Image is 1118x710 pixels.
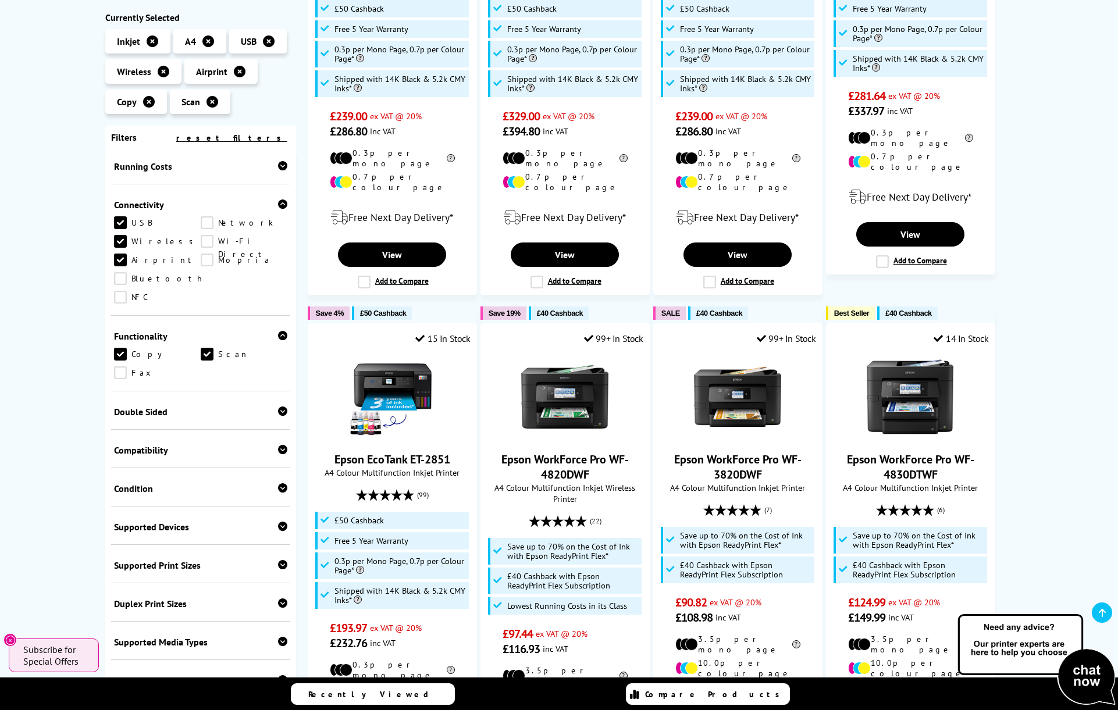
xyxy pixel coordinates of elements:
[645,689,786,700] span: Compare Products
[694,353,781,440] img: Epson WorkForce Pro WF-3820DWF
[710,597,761,608] span: ex VAT @ 20%
[23,644,87,667] span: Subscribe for Special Offers
[330,636,368,651] span: £232.76
[114,160,287,172] div: Running Costs
[330,124,368,139] span: £286.80
[536,628,588,639] span: ex VAT @ 20%
[507,542,639,561] span: Save up to 70% on the Cost of Ink with Epson ReadyPrint Flex*
[114,272,205,285] a: Bluetooth
[105,12,296,23] div: Currently Selected
[675,634,800,655] li: 3.5p per mono page
[185,35,196,47] span: A4
[114,444,287,456] div: Compatibility
[675,172,800,192] li: 0.7p per colour page
[848,88,886,104] span: £281.64
[114,235,201,248] a: Wireless
[507,4,557,13] span: £50 Cashback
[680,4,729,13] span: £50 Cashback
[201,254,287,266] a: Mopria
[856,222,964,247] a: View
[834,309,870,317] span: Best Seller
[543,126,568,137] span: inc VAT
[487,482,643,504] span: A4 Colour Multifunction Inkjet Wireless Printer
[415,333,470,344] div: 15 In Stock
[334,24,408,34] span: Free 5 Year Warranty
[114,521,287,533] div: Supported Devices
[688,306,748,320] button: £40 Cashback
[114,348,201,361] a: Copy
[521,431,608,443] a: Epson WorkForce Pro WF-4820DWF
[308,689,440,700] span: Recently Viewed
[114,254,201,266] a: Airprint
[370,110,422,122] span: ex VAT @ 20%
[503,109,540,124] span: £329.00
[334,45,466,63] span: 0.3p per Mono Page, 0.7p per Colour Page*
[853,54,984,73] span: Shipped with 14K Black & 5.2k CMY Inks*
[114,330,287,342] div: Functionality
[680,531,811,550] span: Save up to 70% on the Cost of Ink with Epson ReadyPrint Flex*
[176,133,287,143] a: reset filters
[370,637,396,648] span: inc VAT
[487,201,643,234] div: modal_delivery
[703,276,774,288] label: Add to Compare
[480,306,526,320] button: Save 19%
[848,104,885,119] span: £337.97
[334,452,450,467] a: Epson EcoTank ET-2851
[196,66,227,77] span: Airprint
[503,626,533,641] span: £97.44
[201,235,287,248] a: Wi-Fi Direct
[330,172,455,192] li: 0.7p per colour page
[757,333,816,344] div: 99+ In Stock
[338,242,446,267] a: View
[626,683,790,705] a: Compare Products
[675,595,707,610] span: £90.82
[853,531,984,550] span: Save up to 70% on the Cost of Ink with Epson ReadyPrint Flex*
[114,559,287,571] div: Supported Print Sizes
[334,586,466,605] span: Shipped with 14K Black & 5.2k CMY Inks*
[330,659,455,680] li: 0.3p per mono page
[521,353,608,440] img: Epson WorkForce Pro WF-4820DWF
[867,353,954,440] img: Epson WorkForce Pro WF-4830DTWF
[111,131,137,143] span: Filters
[114,291,201,304] a: NFC
[848,151,973,172] li: 0.7p per colour page
[308,306,350,320] button: Save 4%
[888,612,914,623] span: inc VAT
[832,181,989,213] div: modal_delivery
[674,452,802,482] a: Epson WorkForce Pro WF-3820DWF
[847,452,974,482] a: Epson WorkForce Pro WF-4830DTWF
[489,309,521,317] span: Save 19%
[507,74,639,93] span: Shipped with 14K Black & 5.2k CMY Inks*
[501,452,629,482] a: Epson WorkForce Pro WF-4820DWF
[316,309,344,317] span: Save 4%
[503,124,540,139] span: £394.80
[503,148,628,169] li: 0.3p per mono page
[370,126,396,137] span: inc VAT
[877,306,937,320] button: £40 Cashback
[888,90,940,101] span: ex VAT @ 20%
[660,201,816,234] div: modal_delivery
[330,148,455,169] li: 0.3p per mono page
[507,45,639,63] span: 0.3p per Mono Page, 0.7p per Colour Page*
[848,610,886,625] span: £149.99
[314,467,471,478] span: A4 Colour Multifunction Inkjet Printer
[848,658,973,679] li: 10.0p per colour page
[507,601,627,611] span: Lowest Running Costs in its Class
[358,276,429,288] label: Add to Compare
[867,431,954,443] a: Epson WorkForce Pro WF-4830DTWF
[348,353,436,440] img: Epson EcoTank ET-2851
[529,306,589,320] button: £40 Cashback
[334,4,384,13] span: £50 Cashback
[114,406,287,418] div: Double Sided
[675,124,713,139] span: £286.80
[675,658,800,679] li: 10.0p per colour page
[853,4,927,13] span: Free 5 Year Warranty
[201,348,287,361] a: Scan
[694,431,781,443] a: Epson WorkForce Pro WF-3820DWF
[114,483,287,494] div: Condition
[352,306,412,320] button: £50 Cashback
[680,24,754,34] span: Free 5 Year Warranty
[360,309,406,317] span: £50 Cashback
[114,199,287,210] div: Connectivity
[503,172,628,192] li: 0.7p per colour page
